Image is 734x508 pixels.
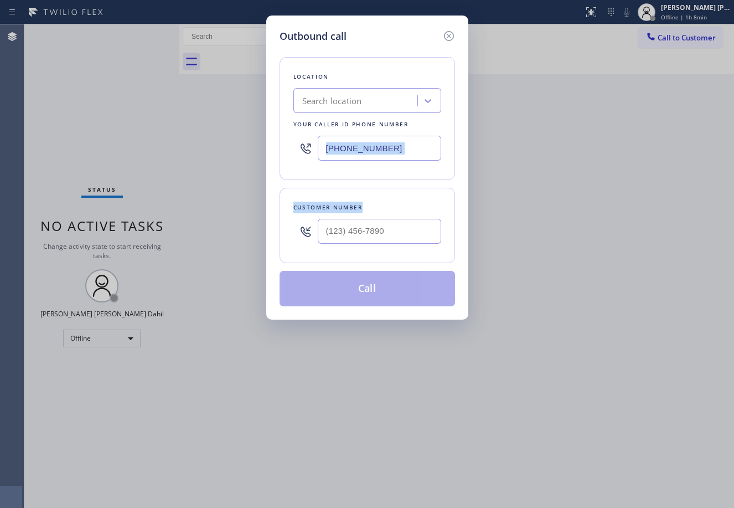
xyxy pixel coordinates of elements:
button: Call [280,271,455,306]
input: (123) 456-7890 [318,136,441,161]
div: Search location [302,95,362,107]
h5: Outbound call [280,29,347,44]
div: Customer number [293,202,441,213]
input: (123) 456-7890 [318,219,441,244]
div: Location [293,71,441,83]
div: Your caller id phone number [293,119,441,130]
